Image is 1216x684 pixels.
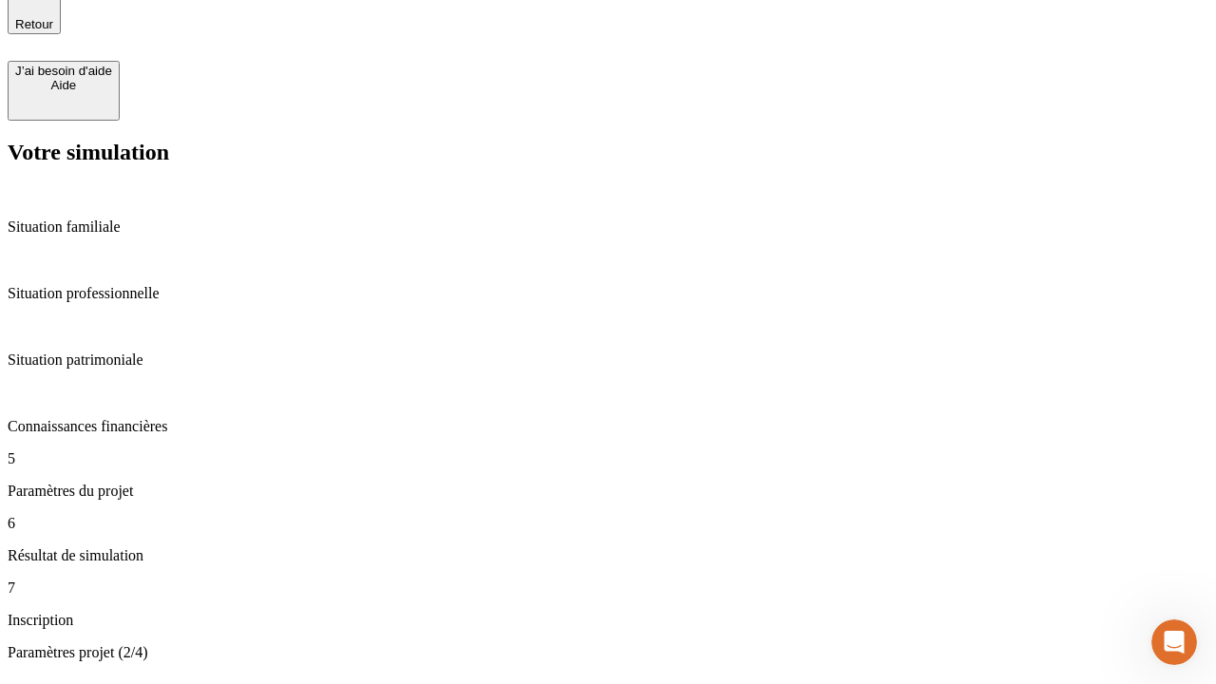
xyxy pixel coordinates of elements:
[1151,619,1197,665] iframe: Intercom live chat
[8,61,120,121] button: J’ai besoin d'aideAide
[8,218,1208,236] p: Situation familiale
[15,17,53,31] span: Retour
[8,450,1208,467] p: 5
[15,78,112,92] div: Aide
[8,285,1208,302] p: Situation professionnelle
[8,140,1208,165] h2: Votre simulation
[15,64,112,78] div: J’ai besoin d'aide
[8,612,1208,629] p: Inscription
[8,644,1208,661] p: Paramètres projet (2/4)
[8,547,1208,564] p: Résultat de simulation
[8,515,1208,532] p: 6
[8,483,1208,500] p: Paramètres du projet
[8,418,1208,435] p: Connaissances financières
[8,351,1208,369] p: Situation patrimoniale
[8,579,1208,597] p: 7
